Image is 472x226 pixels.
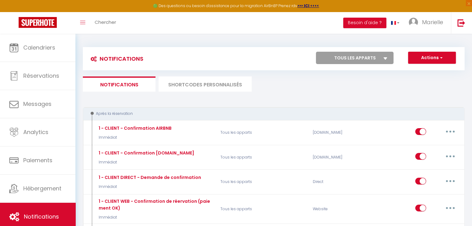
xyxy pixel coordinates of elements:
span: Messages [23,100,52,108]
p: Immédiat [97,159,194,165]
p: Tous les apparts [216,124,309,141]
h3: Notifications [88,52,143,66]
span: Paiements [23,156,52,164]
div: 1 - CLIENT - Confirmation [DOMAIN_NAME] [97,150,194,156]
p: Immédiat [97,135,172,141]
a: Chercher [90,12,121,34]
div: 1 - CLIENT DIRECT - Demande de confirmation [97,174,201,181]
span: Marielle [422,18,443,26]
p: Tous les apparts [216,198,309,220]
img: ... [409,18,418,27]
div: 1 - CLIENT - Confirmation AIRBNB [97,125,172,132]
a: ... Marielle [404,12,451,34]
li: SHORTCODES PERSONNALISÉS [159,76,252,92]
div: Après la réservation [89,111,452,117]
div: 1 - CLIENT WEB - Confirmation de réervation (paiement OK) [97,198,212,211]
img: Super Booking [19,17,57,28]
span: Hébergement [23,185,61,192]
li: Notifications [83,76,155,92]
div: Website [309,198,371,220]
div: Direct [309,173,371,191]
span: Analytics [23,128,48,136]
p: Immédiat [97,184,201,190]
span: Chercher [95,19,116,25]
span: Calendriers [23,44,55,51]
a: >>> ICI <<<< [297,3,319,8]
div: [DOMAIN_NAME] [309,148,371,166]
button: Besoin d'aide ? [343,18,386,28]
p: Immédiat [97,215,212,220]
p: Tous les apparts [216,173,309,191]
span: Réservations [23,72,59,80]
img: logout [457,19,465,27]
span: Notifications [24,213,59,220]
div: [DOMAIN_NAME] [309,124,371,141]
p: Tous les apparts [216,148,309,166]
button: Actions [408,52,456,64]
